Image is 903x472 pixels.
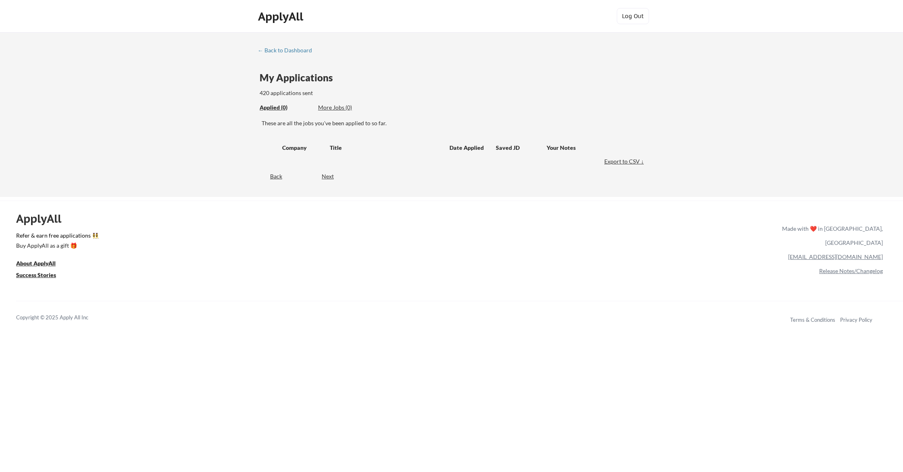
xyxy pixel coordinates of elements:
div: Applied (0) [260,104,312,112]
a: Privacy Policy [840,317,872,323]
div: My Applications [260,73,339,83]
button: Log Out [617,8,649,24]
div: These are all the jobs you've been applied to so far. [260,104,312,112]
div: ApplyAll [258,10,306,23]
div: 420 applications sent [260,89,416,97]
div: Export to CSV ↓ [604,157,646,166]
div: Copyright © 2025 Apply All Inc [16,314,109,322]
u: About ApplyAll [16,260,56,267]
a: Buy ApplyAll as a gift 🎁 [16,241,97,251]
div: Date Applied [449,144,485,152]
div: Back [258,172,282,180]
div: Your Notes [547,144,639,152]
div: Next [322,172,343,180]
div: Title [330,144,442,152]
div: Made with ❤️ in [GEOGRAPHIC_DATA], [GEOGRAPHIC_DATA] [779,222,883,250]
a: [EMAIL_ADDRESS][DOMAIN_NAME] [788,253,883,260]
a: About ApplyAll [16,259,67,269]
div: These are job applications we think you'd be a good fit for, but couldn't apply you to automatica... [318,104,377,112]
a: Release Notes/Changelog [819,267,883,274]
div: Company [282,144,322,152]
a: Refer & earn free applications 👯‍♀️ [16,233,614,241]
a: Success Stories [16,271,67,281]
u: Success Stories [16,271,56,278]
div: Buy ApplyAll as a gift 🎁 [16,243,97,248]
div: ← Back to Dashboard [258,48,318,53]
a: Terms & Conditions [790,317,835,323]
div: These are all the jobs you've been applied to so far. [262,119,646,127]
a: ← Back to Dashboard [258,47,318,55]
div: ApplyAll [16,212,71,226]
div: More Jobs (0) [318,104,377,112]
div: Saved JD [496,140,547,155]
